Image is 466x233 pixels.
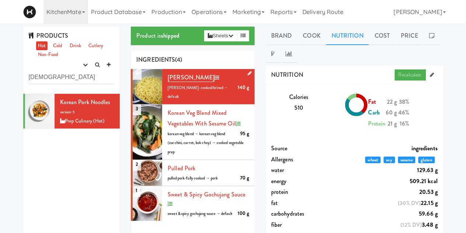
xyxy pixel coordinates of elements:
[369,27,395,45] a: Cost
[168,109,236,128] a: korean veg blend Mixed Vegetables with Sesame Oil
[271,208,308,219] span: carbohydrates
[29,31,69,40] span: PRODUCTS
[136,55,175,64] span: INGREDIENTS
[271,176,308,187] span: energy
[397,118,409,129] div: 16%
[384,107,397,118] div: 60 g
[168,190,245,199] a: Sweet & Spicy Gochujang Sauce
[398,199,421,207] span: (30% DV)
[397,107,409,118] div: 46%
[271,219,308,230] span: fiber
[131,186,255,221] li: 1Sweet & Spicy Gochujang Sauce100 gsweet & spicy gochujang sauce → default
[36,50,60,59] a: Non-Food
[133,158,141,171] span: 2
[395,27,424,45] a: Price
[51,41,64,51] a: Cold
[240,174,249,183] div: 70 g
[133,67,141,80] span: 4
[204,30,236,41] button: Sheets
[271,154,308,165] span: Allergens
[384,96,397,107] div: 22 g
[238,83,249,92] div: 140 g
[168,202,172,206] i: Recipe
[60,98,111,106] span: Korean Pork Noodles
[400,221,422,229] span: (12% DV)
[131,69,255,104] li: 4[PERSON_NAME]140 g[PERSON_NAME]-cooked/brined → default
[297,27,326,45] a: Cook
[87,41,105,51] a: Cutlery
[397,96,409,107] div: 38%
[271,165,308,176] span: water
[168,131,243,155] span: korean veg blend → korean veg blend (zucchini, carrot, bok choy) → cooked vegetable prep
[23,6,36,18] img: Micromart
[419,209,438,218] span: 59.66 g
[175,55,182,64] span: (4)
[168,175,218,181] span: pulled pork-fully cooked → pork
[365,157,381,163] span: wheat
[417,166,438,174] span: 129.63 g
[395,69,426,80] a: Recalculate
[29,71,115,84] input: Search dishes
[326,27,369,45] a: Nutrition
[60,109,75,115] span: version: 5
[68,41,83,51] a: Drink
[419,188,438,196] span: 20.53 g
[168,73,214,82] span: [PERSON_NAME]
[411,143,437,154] span: ingredients
[236,121,241,126] i: Recipe
[418,157,435,163] span: gluten
[271,92,327,103] div: Calories
[384,118,397,129] div: 21 g
[383,157,395,163] span: soy
[409,177,437,185] span: 509.21 kcal
[168,211,232,216] span: sweet & spicy gochujang sauce → default
[368,96,384,107] div: Fat
[133,184,140,197] span: 1
[271,186,308,198] span: protein
[240,129,249,138] div: 95 g
[131,160,255,186] li: 2Pulled Pork70 gpulled pork-fully cooked → pork
[422,220,438,229] span: 3.48 g
[266,27,298,45] a: Brand
[136,31,179,40] span: Product is
[36,41,48,51] a: Hot
[133,102,141,115] span: 3
[214,75,219,80] i: Recipe
[368,107,384,118] div: Carb
[271,71,303,79] span: NUTRITION
[398,157,415,163] span: sesame
[368,118,384,129] div: Protein
[421,199,438,207] span: 22.15 g
[271,143,308,154] span: Source
[23,94,120,129] li: Korean Pork Noodlesversion: 5Prep Culinary (Hot)
[238,209,249,218] div: 100 g
[161,31,179,40] b: shipped
[131,104,255,160] li: 3korean veg blend Mixed Vegetables with Sesame Oil95 gkorean veg blend → korean veg blend (zucchi...
[271,198,308,209] span: fat
[168,85,228,100] span: [PERSON_NAME]-cooked/brined → default
[271,102,327,113] div: 510
[168,164,195,172] a: Pulled Pork
[168,73,214,82] a: [PERSON_NAME]
[60,117,115,126] div: Prep Culinary (Hot)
